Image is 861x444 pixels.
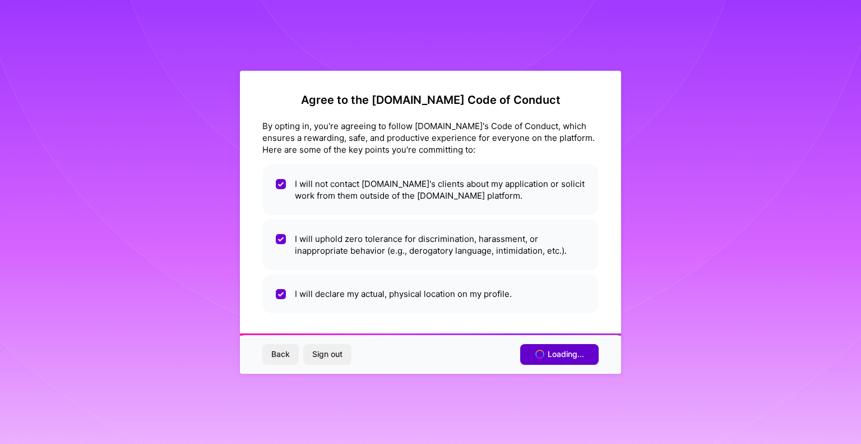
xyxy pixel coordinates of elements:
[262,164,599,215] li: I will not contact [DOMAIN_NAME]'s clients about my application or solicit work from them outside...
[262,274,599,313] li: I will declare my actual, physical location on my profile.
[303,344,351,364] button: Sign out
[262,93,599,107] h2: Agree to the [DOMAIN_NAME] Code of Conduct
[312,349,342,360] span: Sign out
[271,349,290,360] span: Back
[262,344,299,364] button: Back
[262,219,599,270] li: I will uphold zero tolerance for discrimination, harassment, or inappropriate behavior (e.g., der...
[262,120,599,155] div: By opting in, you're agreeing to follow [DOMAIN_NAME]'s Code of Conduct, which ensures a rewardin...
